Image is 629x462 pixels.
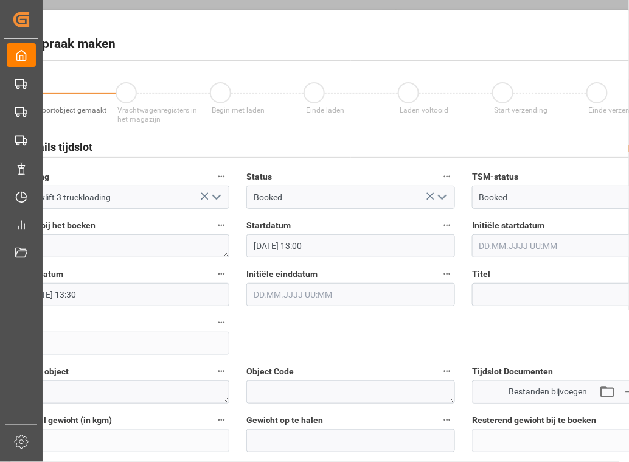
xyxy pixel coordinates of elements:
[214,363,229,379] button: Soort object
[214,217,229,233] button: Fout bij het boeken
[509,385,587,398] span: Bestanden bijvoegen
[246,366,294,376] font: Object Code
[439,412,455,428] button: Gewicht op te halen
[21,139,92,155] h2: Details tijdslot
[495,106,548,114] span: Start verzending
[21,220,96,230] font: Fout bij het boeken
[472,366,553,376] font: Tijdslot Documenten
[21,186,230,209] input: Typ om te zoeken/selecteren
[207,188,225,207] button: Menu openen
[306,106,344,114] span: Einde laden
[439,169,455,184] button: Status
[246,415,323,425] font: Gewicht op te halen
[246,283,455,306] input: DD.MM.JJJJ UU:MM
[214,169,229,184] button: Helling
[400,106,449,114] span: Laden voltooid
[246,172,272,181] font: Status
[439,266,455,282] button: Initiële einddatum
[246,234,455,257] input: DD.MM.JJJJ UU:MM
[21,172,49,181] font: Helling
[214,266,229,282] button: Einddatum
[21,366,69,376] font: Soort object
[472,269,490,279] font: Titel
[439,217,455,233] button: Startdatum
[212,106,265,114] span: Begin met laden
[23,106,106,114] span: Transportobject gemaakt
[117,106,197,124] span: Vrachtwagenregisters in het magazijn
[433,188,451,207] button: Menu openen
[439,363,455,379] button: Object Code
[472,220,544,230] font: Initiële startdatum
[214,412,229,428] button: Totaal gewicht (in kgm)
[472,415,596,425] font: Resterend gewicht bij te boeken
[246,186,455,209] input: Typ om te zoeken/selecteren
[21,269,63,279] font: Einddatum
[21,283,230,306] input: DD.MM.JJJJ UU:MM
[246,220,291,230] font: Startdatum
[214,315,229,331] button: code
[246,269,318,279] font: Initiële einddatum
[22,35,116,54] h2: Afspraak maken
[21,415,112,425] font: Totaal gewicht (in kgm)
[472,172,518,181] font: TSM-status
